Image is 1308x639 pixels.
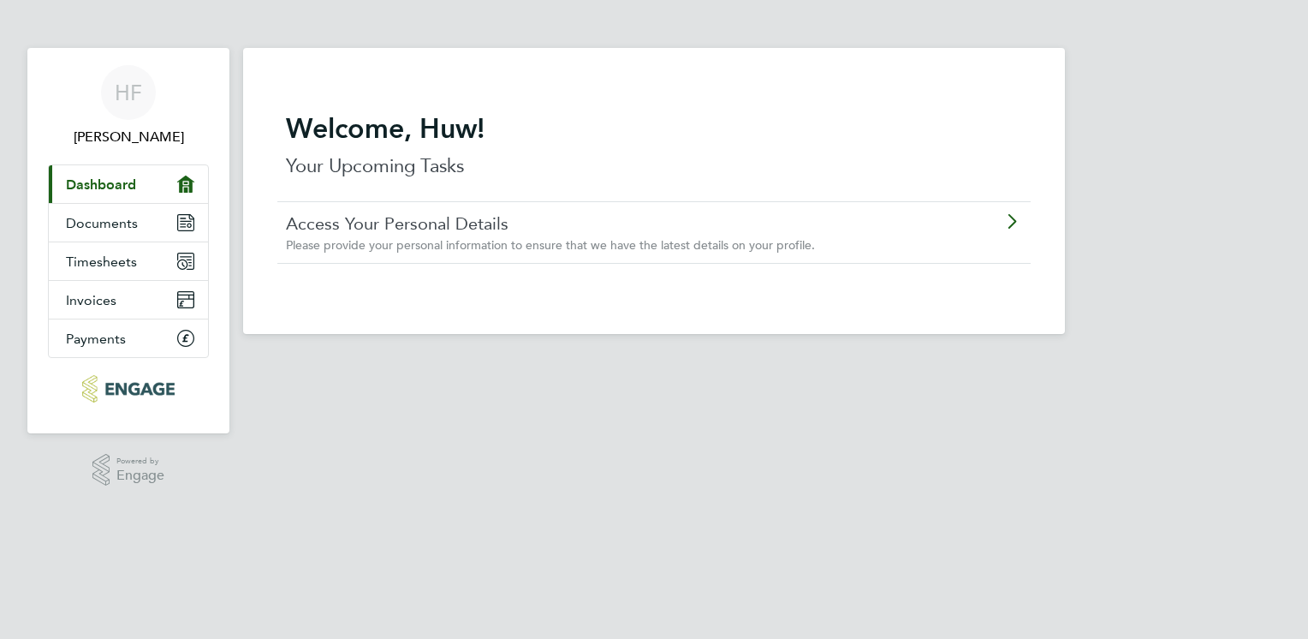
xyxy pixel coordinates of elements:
[66,331,126,347] span: Payments
[49,204,208,242] a: Documents
[116,454,164,469] span: Powered by
[66,292,116,308] span: Invoices
[286,111,1022,146] h2: Welcome, Huw!
[286,237,815,253] span: Please provide your personal information to ensure that we have the latest details on your profile.
[66,215,138,231] span: Documents
[116,469,164,483] span: Engage
[48,65,209,147] a: HF[PERSON_NAME]
[27,48,229,433] nav: Main navigation
[48,375,209,403] a: Go to home page
[66,176,136,193] span: Dashboard
[49,281,208,319] a: Invoices
[82,375,174,403] img: protocol-logo-retina.png
[286,152,1022,180] p: Your Upcoming Tasks
[48,127,209,147] span: Huw Francis
[49,319,208,357] a: Payments
[49,165,208,203] a: Dashboard
[49,242,208,280] a: Timesheets
[286,212,925,235] a: Access Your Personal Details
[92,454,165,487] a: Powered byEngage
[115,81,142,104] span: HF
[66,254,137,270] span: Timesheets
